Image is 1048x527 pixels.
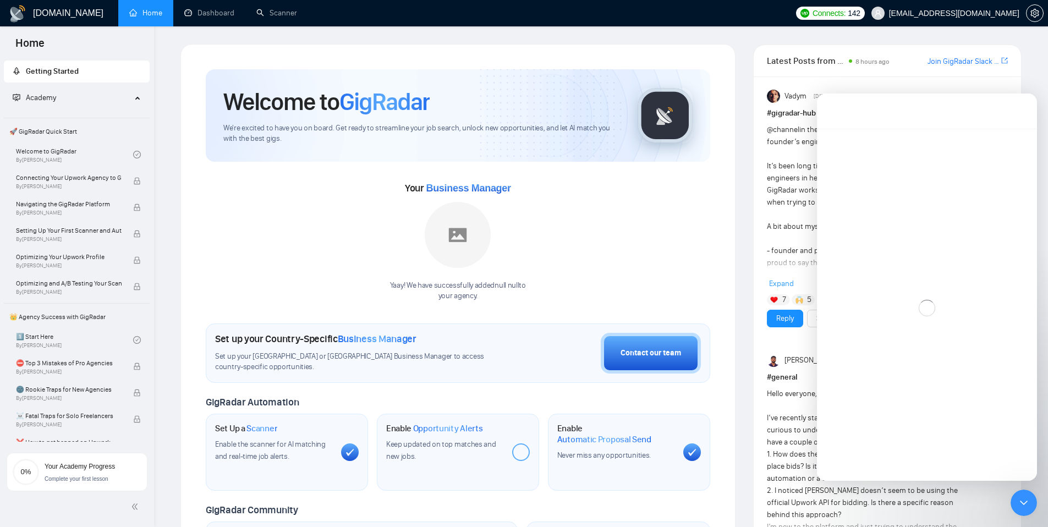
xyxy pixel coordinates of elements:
span: Complete your first lesson [45,476,108,482]
span: rocket [13,67,20,75]
img: placeholder.png [425,202,491,268]
a: searchScanner [256,8,297,18]
span: user [874,9,882,17]
span: lock [133,256,141,264]
a: export [1001,56,1008,66]
span: lock [133,389,141,397]
span: lock [133,230,141,238]
span: Scanner [246,423,277,434]
a: setting [1026,9,1044,18]
span: 142 [848,7,860,19]
span: Keep updated on top matches and new jobs. [386,440,496,461]
a: Join GigRadar Slack Community [928,56,999,68]
img: 🙌 [795,296,803,304]
span: Opportunity Alerts [413,423,483,434]
span: 🌚 Rookie Traps for New Agencies [16,384,122,395]
h1: Enable [386,423,483,434]
span: ⛔ Top 3 Mistakes of Pro Agencies [16,358,122,369]
h1: Set up your Country-Specific [215,333,416,345]
span: ☠️ Fatal Traps for Solo Freelancers [16,410,122,421]
span: GigRadar [339,87,430,117]
h1: Welcome to [223,87,430,117]
span: export [1001,56,1008,65]
span: Business Manager [426,183,511,194]
span: check-circle [133,151,141,158]
h1: # general [767,371,1008,383]
span: Setting Up Your First Scanner and Auto-Bidder [16,225,122,236]
span: Optimizing and A/B Testing Your Scanner for Better Results [16,278,122,289]
span: 7 [782,294,786,305]
iframe: Intercom live chat [1011,490,1037,516]
span: Never miss any opportunities. [557,451,651,460]
span: Your Academy Progress [45,463,115,470]
span: Latest Posts from the GigRadar Community [767,54,846,68]
a: dashboardDashboard [184,8,234,18]
span: lock [133,204,141,211]
span: Vadym [784,90,806,102]
span: lock [133,363,141,370]
span: Expand [769,279,794,288]
span: Academy [26,93,56,102]
img: Vadym [767,90,780,103]
a: See the details [816,312,865,325]
span: check-circle [133,336,141,344]
li: Getting Started [4,61,150,83]
span: Getting Started [26,67,79,76]
span: Enable the scanner for AI matching and real-time job alerts. [215,440,326,461]
span: Academy [13,93,56,102]
span: Optimizing Your Upwork Profile [16,251,122,262]
span: GigRadar Community [206,504,298,516]
img: ❤️ [770,296,778,304]
img: Preet Patel [767,354,780,367]
a: Welcome to GigRadarBy[PERSON_NAME] [16,142,133,167]
img: gigradar-logo.png [638,88,693,143]
span: double-left [131,501,142,512]
span: Business Manager [338,333,416,345]
div: Contact our team [621,347,681,359]
button: See the details [807,310,874,327]
h1: Enable [557,423,674,444]
p: your agency . [390,291,526,301]
a: 1️⃣ Start HereBy[PERSON_NAME] [16,328,133,352]
span: Automatic Proposal Send [557,434,651,445]
span: By [PERSON_NAME] [16,395,122,402]
h1: # gigradar-hub [767,107,1008,119]
span: ❌ How to get banned on Upwork [16,437,122,448]
span: 🚀 GigRadar Quick Start [5,120,149,142]
span: By [PERSON_NAME] [16,183,122,190]
span: Connects: [813,7,846,19]
span: [PERSON_NAME] [784,354,838,366]
div: in the meantime, would you be interested in the founder’s engineering blog? It’s been long time s... [767,124,960,438]
img: logo [9,5,26,23]
span: Your [405,182,511,194]
button: setting [1026,4,1044,22]
span: By [PERSON_NAME] [16,289,122,295]
span: By [PERSON_NAME] [16,421,122,428]
span: 0% [13,468,39,475]
img: upwork-logo.png [800,9,809,18]
span: Home [7,35,53,58]
button: Reply [767,310,803,327]
button: Contact our team [601,333,701,374]
iframe: Intercom live chat [817,94,1037,481]
span: [DATE] [814,91,828,101]
span: lock [133,283,141,290]
span: By [PERSON_NAME] [16,210,122,216]
span: Set up your [GEOGRAPHIC_DATA] or [GEOGRAPHIC_DATA] Business Manager to access country-specific op... [215,352,507,372]
span: Navigating the GigRadar Platform [16,199,122,210]
span: @channel [767,125,799,134]
span: lock [133,415,141,423]
a: Reply [776,312,794,325]
span: 👑 Agency Success with GigRadar [5,306,149,328]
a: homeHome [129,8,162,18]
span: 8 hours ago [855,58,890,65]
span: GigRadar Automation [206,396,299,408]
span: fund-projection-screen [13,94,20,101]
span: By [PERSON_NAME] [16,369,122,375]
span: Connecting Your Upwork Agency to GigRadar [16,172,122,183]
h1: Set Up a [215,423,277,434]
span: 5 [807,294,811,305]
div: Yaay! We have successfully added null null to [390,281,526,301]
span: We're excited to have you on board. Get ready to streamline your job search, unlock new opportuni... [223,123,620,144]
